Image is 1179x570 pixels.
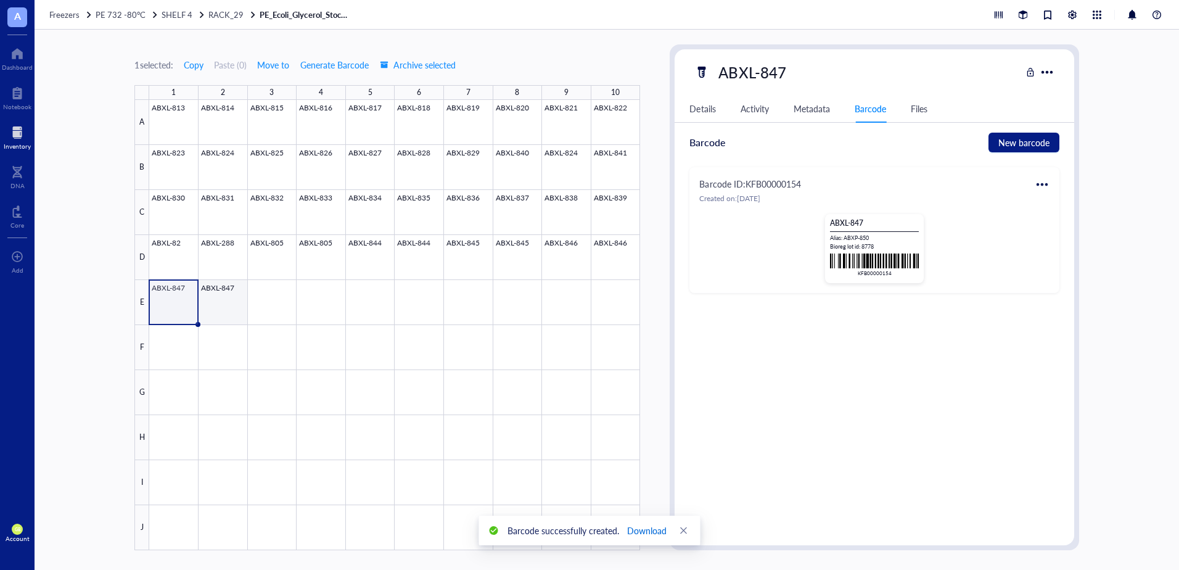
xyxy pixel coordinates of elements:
div: Files [911,102,927,115]
a: Close [677,524,691,537]
div: C [134,190,149,235]
button: New barcode [988,133,1059,152]
div: Add [12,266,23,274]
div: Barcode ID: KFB00000154 [699,177,800,192]
span: A [14,8,21,23]
div: Inventory [4,142,31,150]
button: Move to [257,55,290,75]
div: 1 selected: [134,58,173,72]
a: Inventory [4,123,31,150]
div: KFB00000154 [830,270,919,277]
a: Freezers [49,9,93,20]
span: SHELF 4 [162,9,192,20]
button: Generate Barcode [300,55,369,75]
button: Archive selected [379,55,456,75]
span: PE 732 -80°C [96,9,146,20]
div: Activity [741,102,769,115]
div: Details [689,102,715,115]
div: I [134,460,149,505]
span: Move to [257,60,289,70]
div: 3 [269,85,274,100]
div: 1 [171,85,176,100]
div: Alias : ABXP-850 [830,234,919,242]
div: 10 [611,85,620,100]
div: 4 [319,85,323,100]
div: 6 [417,85,421,100]
span: New barcode [998,136,1050,149]
div: Barcode [855,102,886,115]
div: Metadata [794,102,830,115]
div: Account [6,535,30,542]
a: PE_Ecoli_Glycerol_Stock_16 [260,9,352,20]
div: 7 [466,85,470,100]
div: DNA [10,182,25,189]
div: Created on: [DATE] [699,193,1049,204]
span: close [680,526,688,535]
button: Copy [183,55,204,75]
div: D [134,235,149,280]
span: RACK_29 [208,9,244,20]
div: Dashboard [2,64,33,71]
div: H [134,415,149,460]
span: Archive selected [380,60,456,70]
div: A [134,100,149,145]
img: 9Kxxz8AAAABklEQVQDAPFLVo9lkRzuAAAAAElFTkSuQmCC [830,254,919,268]
a: DNA [10,162,25,189]
span: Download [627,524,667,537]
div: 9 [564,85,569,100]
button: Download [626,521,667,540]
div: E [134,280,149,325]
button: Paste (0) [214,55,247,75]
div: ABXL-847 [830,218,919,229]
div: 2 [221,85,225,100]
div: 5 [368,85,372,100]
span: Copy [184,60,203,70]
div: Notebook [3,103,31,110]
a: PE 732 -80°C [96,9,159,20]
div: J [134,505,149,550]
div: Barcode successfully created. [507,521,667,540]
div: ABXL-847 [713,59,791,85]
a: Core [10,202,24,229]
div: Bioreg lot id : 8778 [830,243,919,250]
div: G [134,370,149,415]
span: Freezers [49,9,80,20]
div: Barcode [689,135,725,150]
div: F [134,325,149,370]
div: 8 [515,85,519,100]
div: Core [10,221,24,229]
span: Generate Barcode [300,60,369,70]
div: B [134,145,149,190]
a: Notebook [3,83,31,110]
a: Dashboard [2,44,33,71]
a: SHELF 4RACK_29 [162,9,257,20]
span: GB [14,527,20,532]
